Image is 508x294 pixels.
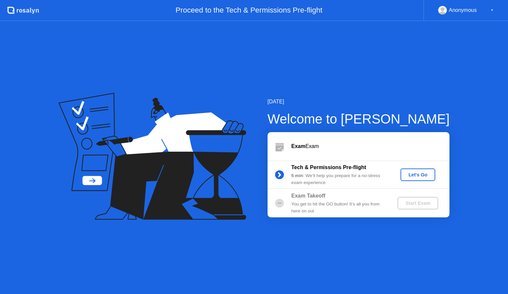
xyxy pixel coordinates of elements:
b: Exam Takeoff [291,193,325,199]
button: Start Exam [398,197,438,209]
b: Exam [291,143,306,149]
div: You get to hit the GO button! It’s all you from here on out [291,201,387,214]
div: ▼ [490,6,494,15]
div: Exam [291,142,449,150]
div: Anonymous [449,6,477,15]
div: Let's Go [403,172,433,177]
div: Start Exam [400,201,436,206]
div: : We’ll help you prepare for a no-stress exam experience [291,172,387,186]
div: [DATE] [268,98,450,106]
b: Tech & Permissions Pre-flight [291,165,366,170]
button: Let's Go [401,168,435,181]
b: 5 min [291,173,303,178]
div: Welcome to [PERSON_NAME] [268,109,450,129]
